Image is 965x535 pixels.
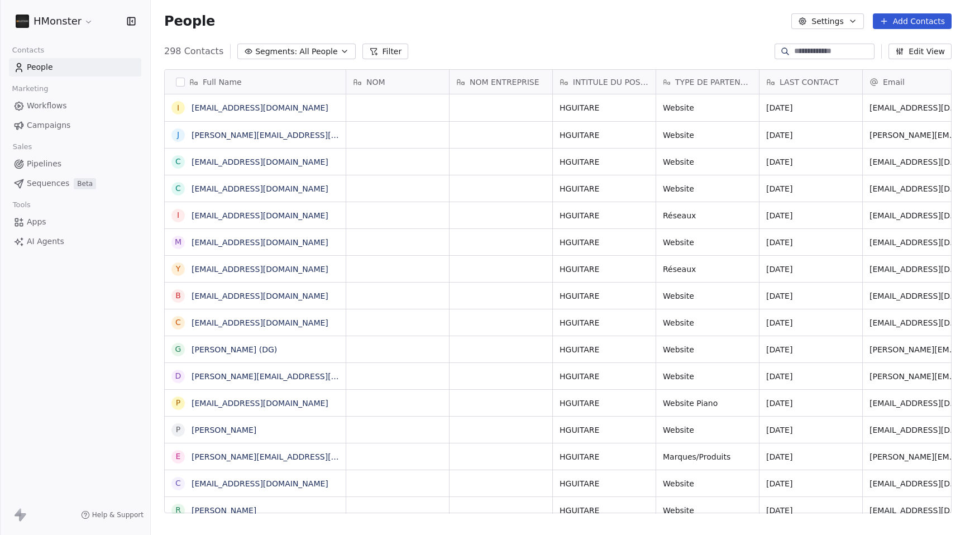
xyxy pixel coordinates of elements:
span: Website [663,156,752,168]
div: i [177,209,179,221]
button: Add Contacts [873,13,952,29]
div: c [175,477,181,489]
span: Website [663,130,752,141]
span: [EMAIL_ADDRESS][DOMAIN_NAME] [870,210,959,221]
span: [PERSON_NAME][EMAIL_ADDRESS][DOMAIN_NAME] [870,451,959,462]
a: People [9,58,141,77]
span: HGUITARE [560,290,649,302]
span: Website [663,102,752,113]
div: c [175,317,181,328]
span: [EMAIL_ADDRESS][DOMAIN_NAME] [870,264,959,275]
button: Settings [791,13,863,29]
span: [DATE] [766,130,856,141]
div: b [175,290,181,302]
span: [PERSON_NAME][EMAIL_ADDRESS][DOMAIN_NAME] [870,371,959,382]
div: grid [165,94,346,514]
a: [PERSON_NAME][EMAIL_ADDRESS][DOMAIN_NAME] [192,452,393,461]
span: Réseaux [663,210,752,221]
div: y [176,263,181,275]
a: [EMAIL_ADDRESS][DOMAIN_NAME] [192,399,328,408]
span: Website [663,371,752,382]
div: LAST CONTACT [759,70,862,94]
span: 298 Contacts [164,45,223,58]
span: INTITULE DU POSTE [573,77,649,88]
span: LAST CONTACT [780,77,839,88]
span: NOM ENTREPRISE [470,77,539,88]
div: NOM [346,70,449,94]
span: Full Name [203,77,242,88]
span: Sequences [27,178,69,189]
span: NOM [366,77,385,88]
span: Website [663,317,752,328]
span: [EMAIL_ADDRESS][DOMAIN_NAME] [870,505,959,516]
span: HGUITARE [560,237,649,248]
a: [PERSON_NAME] (DG) [192,345,277,354]
span: HGUITARE [560,210,649,221]
span: [DATE] [766,290,856,302]
span: Contacts [7,42,49,59]
a: [EMAIL_ADDRESS][DOMAIN_NAME] [192,479,328,488]
span: [DATE] [766,371,856,382]
span: [DATE] [766,505,856,516]
span: HGUITARE [560,398,649,409]
span: HGUITARE [560,505,649,516]
span: Website [663,478,752,489]
span: All People [299,46,337,58]
a: Campaigns [9,116,141,135]
span: Marques/Produits [663,451,752,462]
span: People [164,13,215,30]
a: [PERSON_NAME][EMAIL_ADDRESS][DOMAIN_NAME] [192,131,393,140]
span: [PERSON_NAME][EMAIL_ADDRESS][DOMAIN_NAME] [870,130,959,141]
span: [DATE] [766,344,856,355]
a: [EMAIL_ADDRESS][DOMAIN_NAME] [192,265,328,274]
span: Help & Support [92,510,144,519]
span: [PERSON_NAME][EMAIL_ADDRESS][DOMAIN_NAME] [870,344,959,355]
a: [EMAIL_ADDRESS][DOMAIN_NAME] [192,238,328,247]
div: d [175,370,181,382]
span: [DATE] [766,478,856,489]
div: Full Name [165,70,346,94]
div: TYPE DE PARTENARIAT [656,70,759,94]
span: People [27,61,53,73]
span: Tools [8,197,35,213]
a: [EMAIL_ADDRESS][DOMAIN_NAME] [192,292,328,300]
span: [EMAIL_ADDRESS][DOMAIN_NAME] [870,102,959,113]
span: [DATE] [766,156,856,168]
span: [DATE] [766,264,856,275]
span: TYPE DE PARTENARIAT [675,77,752,88]
div: j [177,129,179,141]
span: HGUITARE [560,451,649,462]
span: HGUITARE [560,317,649,328]
span: Campaigns [27,120,70,131]
a: SequencesBeta [9,174,141,193]
span: Website [663,237,752,248]
img: HG1.jpg [16,15,29,28]
span: [DATE] [766,398,856,409]
span: [EMAIL_ADDRESS][DOMAIN_NAME] [870,290,959,302]
span: Apps [27,216,46,228]
span: HGUITARE [560,478,649,489]
span: [DATE] [766,237,856,248]
span: Website [663,183,752,194]
span: HGUITARE [560,344,649,355]
span: Pipelines [27,158,61,170]
span: [EMAIL_ADDRESS][DOMAIN_NAME] [870,317,959,328]
a: [EMAIL_ADDRESS][DOMAIN_NAME] [192,103,328,112]
a: [PERSON_NAME] [192,426,256,434]
a: [PERSON_NAME][EMAIL_ADDRESS][DOMAIN_NAME] [192,372,393,381]
button: Edit View [888,44,952,59]
span: [DATE] [766,424,856,436]
span: Réseaux [663,264,752,275]
span: Segments: [255,46,297,58]
span: HGUITARE [560,371,649,382]
span: [EMAIL_ADDRESS][DOMAIN_NAME] [870,237,959,248]
a: [EMAIL_ADDRESS][DOMAIN_NAME] [192,157,328,166]
span: Sales [8,138,37,155]
div: c [175,183,181,194]
span: AI Agents [27,236,64,247]
div: R [175,504,181,516]
span: [DATE] [766,317,856,328]
span: Website Piano [663,398,752,409]
div: P [176,424,180,436]
a: [PERSON_NAME] [192,506,256,515]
